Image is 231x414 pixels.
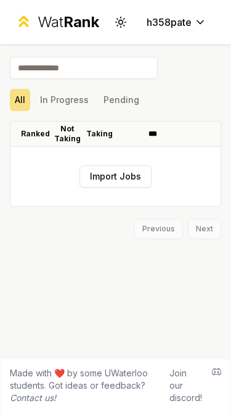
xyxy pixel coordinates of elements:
[38,12,99,32] div: Wat
[79,165,152,188] button: Import Jobs
[99,89,144,111] button: Pending
[21,129,50,139] p: Ranked
[10,392,56,403] a: Contact us!
[10,367,160,404] span: Made with ❤️ by some UWaterloo students. Got ideas or feedback?
[169,367,202,404] div: Join our discord!
[63,13,99,31] span: Rank
[147,15,192,30] span: h358pate
[137,11,216,33] button: h358pate
[35,89,94,111] button: In Progress
[86,129,113,139] p: Taking
[15,12,99,32] a: WatRank
[54,124,81,144] p: Not Taking
[10,89,30,111] button: All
